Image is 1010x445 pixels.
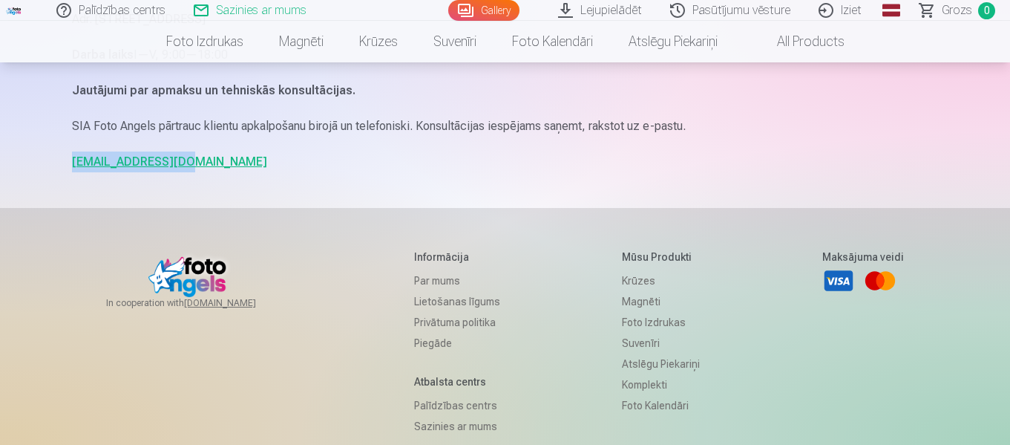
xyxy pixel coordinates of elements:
a: Komplekti [622,374,700,395]
a: Foto izdrukas [622,312,700,333]
h5: Atbalsta centrs [414,374,500,389]
a: [DOMAIN_NAME] [184,297,292,309]
a: Piegāde [414,333,500,354]
a: Sazinies ar mums [414,416,500,437]
a: Atslēgu piekariņi [622,354,700,374]
a: Suvenīri [622,333,700,354]
a: Lietošanas līgums [414,291,500,312]
a: Magnēti [622,291,700,312]
a: [EMAIL_ADDRESS][DOMAIN_NAME] [72,155,267,169]
img: /fa1 [6,6,22,15]
a: Foto izdrukas [148,21,261,62]
a: Suvenīri [416,21,494,62]
span: 0 [978,2,995,19]
span: In cooperation with [106,297,292,309]
a: Foto kalendāri [494,21,611,62]
a: All products [735,21,862,62]
h5: Informācija [414,250,500,264]
a: Par mums [414,270,500,291]
a: Atslēgu piekariņi [611,21,735,62]
h5: Mūsu produkti [622,250,700,264]
strong: Jautājumi par apmaksu un tehniskās konsultācijas. [72,83,355,97]
a: Magnēti [261,21,341,62]
a: Palīdzības centrs [414,395,500,416]
a: Krūzes [341,21,416,62]
h5: Maksājuma veidi [822,250,904,264]
a: Mastercard [864,264,896,297]
a: Krūzes [622,270,700,291]
a: Privātuma politika [414,312,500,333]
span: Grozs [942,1,972,19]
a: Visa [822,264,855,297]
a: Foto kalendāri [622,395,700,416]
p: SIA Foto Angels pārtrauc klientu apkalpošanu birojā un telefoniski. Konsultācijas iespējams saņem... [72,116,939,137]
